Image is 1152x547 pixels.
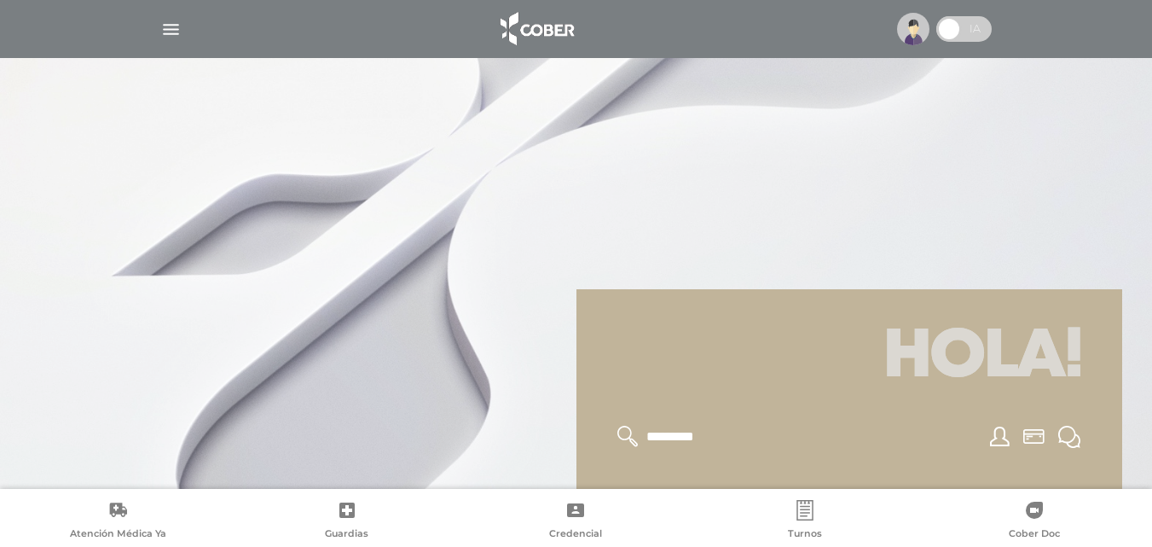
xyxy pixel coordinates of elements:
[788,527,822,543] span: Turnos
[597,310,1102,405] h1: Hola!
[897,13,929,45] img: profile-placeholder.svg
[233,500,462,544] a: Guardias
[3,500,233,544] a: Atención Médica Ya
[325,527,368,543] span: Guardias
[919,500,1149,544] a: Cober Doc
[491,9,581,49] img: logo_cober_home-white.png
[1009,527,1060,543] span: Cober Doc
[70,527,166,543] span: Atención Médica Ya
[461,500,691,544] a: Credencial
[160,19,182,40] img: Cober_menu-lines-white.svg
[691,500,920,544] a: Turnos
[549,527,602,543] span: Credencial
